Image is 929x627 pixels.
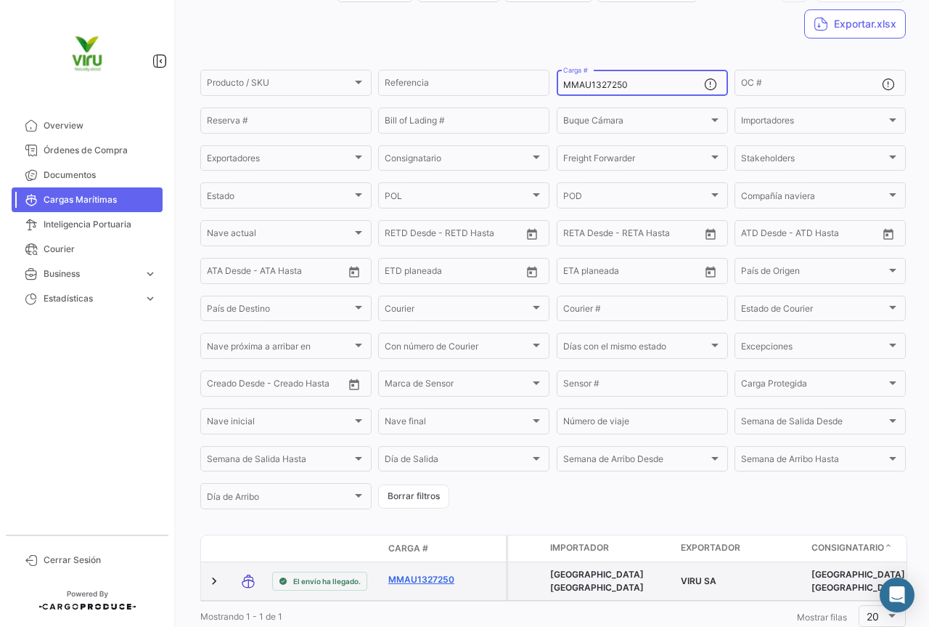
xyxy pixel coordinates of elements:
input: ATD Desde [741,230,787,240]
input: ATD Hasta [797,230,862,240]
span: POL [385,193,530,203]
input: Desde [563,268,589,278]
span: Semana de Salida Hasta [207,456,352,466]
span: Cargas Marítimas [44,193,157,206]
span: Mostrar filas [797,612,847,623]
input: Desde [385,230,411,240]
span: Nave inicial [207,418,352,429]
span: Freight Forwarder [563,155,708,166]
img: viru.png [51,17,123,90]
button: Exportar.xlsx [804,9,906,39]
span: POD [563,193,708,203]
span: Stakeholders [741,155,886,166]
span: Inteligencia Portuaria [44,218,157,231]
span: Courier [44,243,157,256]
span: Nave próxima a arribar en [207,344,352,354]
a: MMAU1327250 [388,573,464,586]
input: Desde [385,268,411,278]
span: Excepciones [741,344,886,354]
span: El envío ha llegado. [293,575,361,587]
a: Courier [12,237,163,262]
input: ATA Hasta [261,268,327,278]
span: Business [44,267,138,280]
span: VIRU SA [681,575,716,586]
a: Cargas Marítimas [12,187,163,212]
input: Creado Hasta [275,381,340,391]
span: Día de Salida [385,456,530,466]
a: Expand/Collapse Row [207,574,221,588]
span: Estado [207,193,352,203]
datatable-header-cell: Carga # [382,536,470,561]
span: Carga # [388,542,428,555]
button: Open calendar [700,261,721,283]
button: Open calendar [877,223,899,245]
datatable-header-cell: Carga Protegida [508,535,544,562]
span: Mostrando 1 - 1 de 1 [200,611,282,622]
span: Carga Protegida [741,381,886,391]
span: Marca de Sensor [385,381,530,391]
span: Consignatario [811,541,884,554]
input: Hasta [421,230,486,240]
datatable-header-cell: Póliza [470,543,506,554]
a: Inteligencia Portuaria [12,212,163,237]
span: Importadores [741,118,886,128]
span: Overview [44,119,157,132]
button: Open calendar [521,261,543,283]
span: Días con el mismo estado [563,344,708,354]
span: expand_more [144,267,157,280]
span: Compañía naviera [741,193,886,203]
span: Consignatario [385,155,530,166]
button: Open calendar [700,223,721,245]
span: Nave final [385,418,530,429]
span: Semana de Arribo Desde [563,456,708,466]
span: Exportador [681,541,740,554]
span: País de Origen [741,268,886,278]
input: ATA Desde [207,268,251,278]
a: Documentos [12,163,163,187]
button: Borrar filtros [378,485,449,509]
datatable-header-cell: Exportador [675,535,806,562]
span: Cerrar Sesión [44,554,157,567]
span: 20 [867,610,879,623]
button: Open calendar [521,223,543,245]
a: Órdenes de Compra [12,138,163,163]
button: Open calendar [343,373,365,395]
span: País de Destino [207,306,352,316]
input: Hasta [599,268,665,278]
input: Hasta [599,230,665,240]
span: expand_more [144,292,157,305]
span: Producto / SKU [207,80,352,90]
datatable-header-cell: Estado de Envio [266,543,382,554]
button: Open calendar [343,261,365,283]
span: Semana de Arribo Hasta [741,456,886,466]
span: Estado de Courier [741,306,886,316]
input: Hasta [421,268,486,278]
datatable-header-cell: Modo de Transporte [230,543,266,554]
span: WESTFALIA ALEMANIA [550,569,644,593]
span: Importador [550,541,609,554]
span: Nave actual [207,230,352,240]
a: Overview [12,113,163,138]
span: WESTFALIA ALEMANIA [811,569,905,593]
datatable-header-cell: Importador [544,535,675,562]
span: Documentos [44,169,157,182]
span: Exportadores [207,155,352,166]
span: Estadísticas [44,292,138,305]
input: Creado Desde [207,381,265,391]
input: Desde [563,230,589,240]
span: Con número de Courier [385,344,530,354]
span: Buque Cámara [563,118,708,128]
span: Día de Arribo [207,494,352,504]
span: Semana de Salida Desde [741,418,886,429]
span: Courier [385,306,530,316]
div: Abrir Intercom Messenger [880,578,914,612]
span: Órdenes de Compra [44,144,157,157]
